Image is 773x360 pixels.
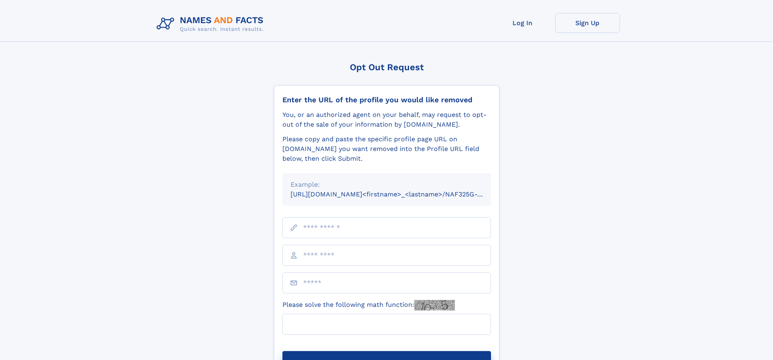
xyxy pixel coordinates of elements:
[282,300,455,310] label: Please solve the following math function:
[291,180,483,190] div: Example:
[291,190,506,198] small: [URL][DOMAIN_NAME]<firstname>_<lastname>/NAF325G-xxxxxxxx
[555,13,620,33] a: Sign Up
[282,95,491,104] div: Enter the URL of the profile you would like removed
[274,62,500,72] div: Opt Out Request
[490,13,555,33] a: Log In
[282,134,491,164] div: Please copy and paste the specific profile page URL on [DOMAIN_NAME] you want removed into the Pr...
[153,13,270,35] img: Logo Names and Facts
[282,110,491,129] div: You, or an authorized agent on your behalf, may request to opt-out of the sale of your informatio...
